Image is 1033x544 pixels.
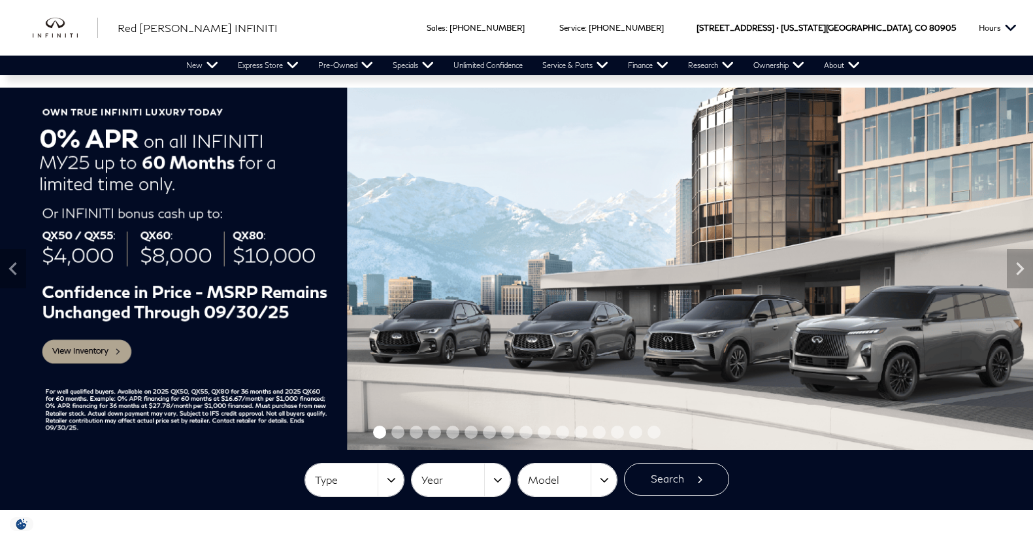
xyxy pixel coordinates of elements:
[315,469,378,491] span: Type
[118,22,278,34] span: Red [PERSON_NAME] INFINITI
[533,56,618,75] a: Service & Parts
[391,426,404,439] span: Go to slide 2
[678,56,744,75] a: Research
[648,426,661,439] span: Go to slide 16
[33,18,98,39] a: infiniti
[1007,249,1033,288] div: Next
[744,56,814,75] a: Ownership
[593,426,606,439] span: Go to slide 13
[450,23,525,33] a: [PHONE_NUMBER]
[176,56,228,75] a: New
[501,426,514,439] span: Go to slide 8
[446,23,448,33] span: :
[444,56,533,75] a: Unlimited Confidence
[589,23,664,33] a: [PHONE_NUMBER]
[556,426,569,439] span: Go to slide 11
[538,426,551,439] span: Go to slide 10
[528,469,591,491] span: Model
[624,463,729,496] button: Search
[421,469,484,491] span: Year
[412,464,510,496] button: Year
[7,517,37,531] section: Click to Open Cookie Consent Modal
[228,56,308,75] a: Express Store
[118,20,278,36] a: Red [PERSON_NAME] INFINITI
[574,426,587,439] span: Go to slide 12
[585,23,587,33] span: :
[465,426,478,439] span: Go to slide 6
[7,517,37,531] img: Opt-Out Icon
[483,426,496,439] span: Go to slide 7
[559,23,585,33] span: Service
[410,426,423,439] span: Go to slide 3
[176,56,870,75] nav: Main Navigation
[33,18,98,39] img: INFINITI
[446,426,459,439] span: Go to slide 5
[308,56,383,75] a: Pre-Owned
[519,426,533,439] span: Go to slide 9
[305,464,404,496] button: Type
[629,426,642,439] span: Go to slide 15
[383,56,444,75] a: Specials
[611,426,624,439] span: Go to slide 14
[427,23,446,33] span: Sales
[373,426,386,439] span: Go to slide 1
[518,464,617,496] button: Model
[697,23,956,33] a: [STREET_ADDRESS] • [US_STATE][GEOGRAPHIC_DATA], CO 80905
[618,56,678,75] a: Finance
[428,426,441,439] span: Go to slide 4
[814,56,870,75] a: About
